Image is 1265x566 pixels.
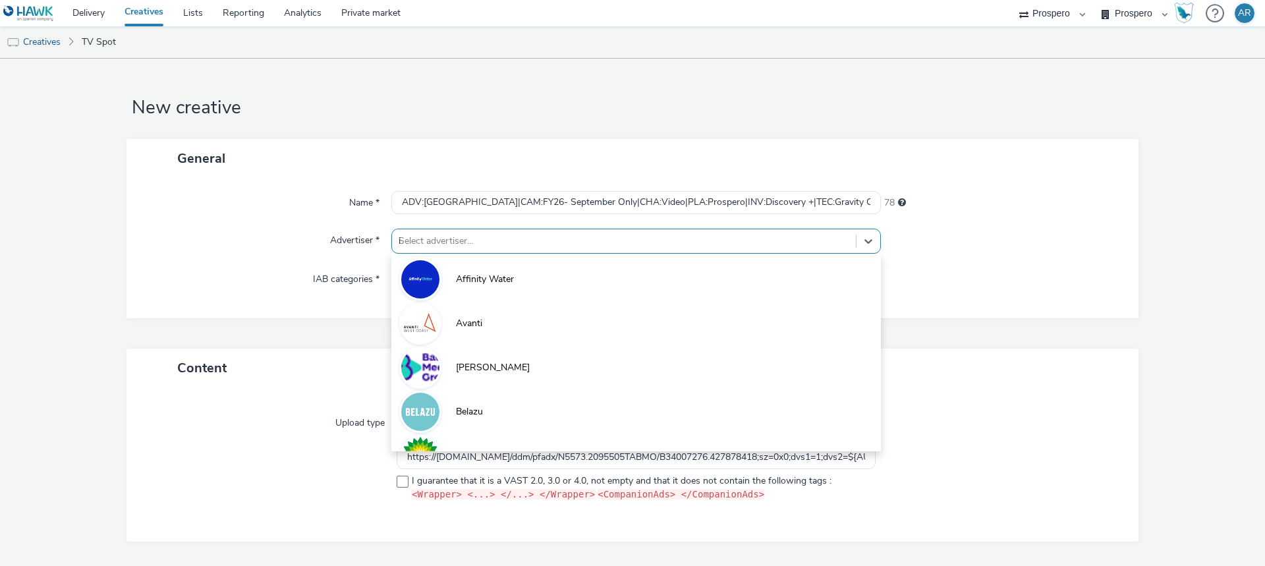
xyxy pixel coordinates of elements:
[330,411,390,430] label: Upload type
[325,229,385,247] label: Advertiser *
[177,150,225,167] span: General
[397,446,876,469] input: Vast URL
[456,449,468,463] span: BP
[401,304,439,343] img: Avanti
[456,361,530,374] span: [PERSON_NAME]
[456,317,482,330] span: Avanti
[7,36,20,49] img: tv
[1238,3,1251,23] div: AR
[456,405,483,418] span: Belazu
[401,437,439,476] img: BP
[308,268,385,286] label: IAB categories *
[1174,3,1194,24] img: Hawk Academy
[401,349,439,387] img: Bauer
[898,196,906,210] div: Maximum 255 characters
[412,489,595,499] code: <Wrapper> <...> </...> </Wrapper>
[391,191,881,214] input: Name
[456,273,514,286] span: Affinity Water
[401,260,439,298] img: Affinity Water
[177,359,227,377] span: Content
[884,196,895,210] span: 78
[75,26,123,58] a: TV Spot
[3,5,54,22] img: undefined Logo
[1174,3,1199,24] a: Hawk Academy
[412,474,831,502] span: I guarantee that it is a VAST 2.0, 3.0 or 4.0, not empty and that it does not contain the followi...
[344,191,385,210] label: Name *
[598,489,764,499] code: <CompanionAds> </CompanionAds>
[126,96,1138,121] h1: New creative
[401,393,439,431] img: Belazu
